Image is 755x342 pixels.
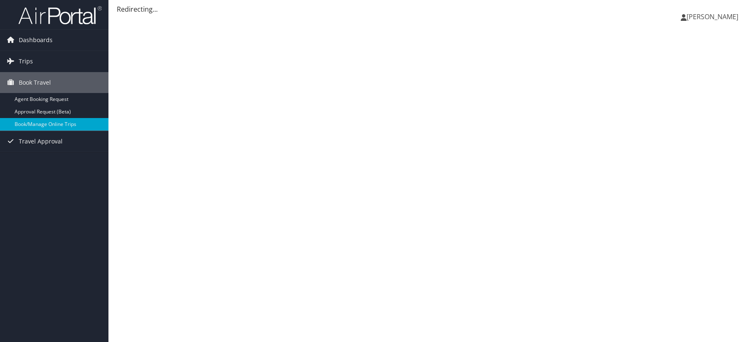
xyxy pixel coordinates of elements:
span: Book Travel [19,72,51,93]
span: Trips [19,51,33,72]
span: Dashboards [19,30,53,50]
span: Travel Approval [19,131,63,152]
img: airportal-logo.png [18,5,102,25]
span: [PERSON_NAME] [687,12,738,21]
div: Redirecting... [117,4,747,14]
a: [PERSON_NAME] [681,4,747,29]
